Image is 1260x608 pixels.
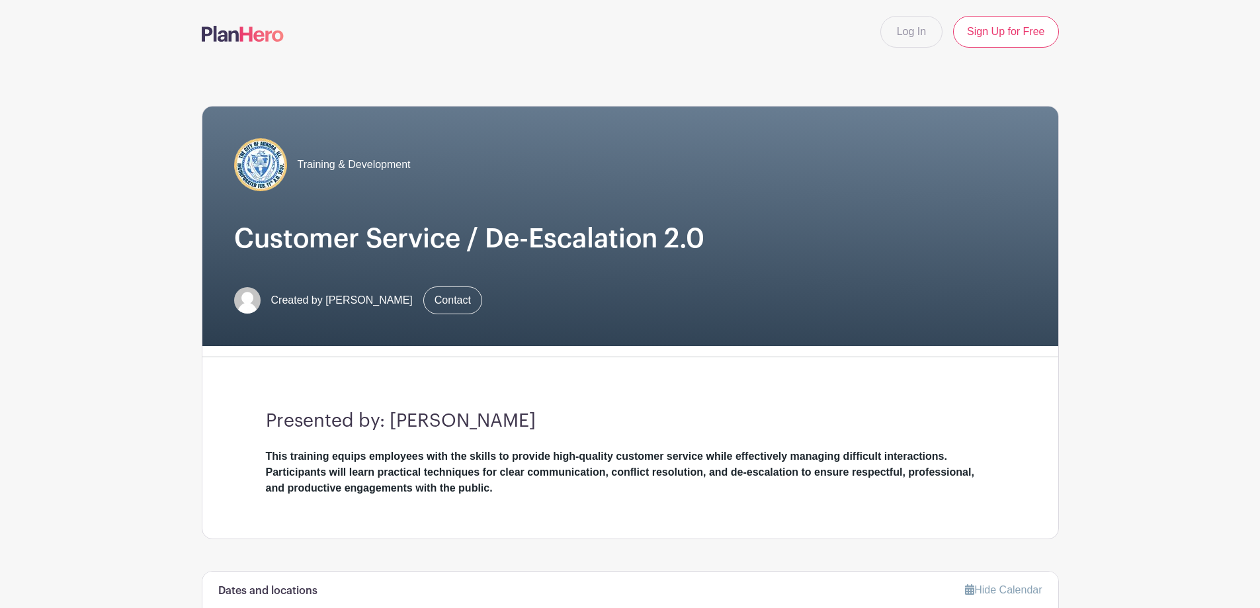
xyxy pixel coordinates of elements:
a: Sign Up for Free [953,16,1058,48]
a: Contact [423,286,482,314]
span: Training & Development [298,157,411,173]
h3: Presented by: [PERSON_NAME] [266,410,995,433]
img: logo-507f7623f17ff9eddc593b1ce0a138ce2505c220e1c5a4e2b4648c50719b7d32.svg [202,26,284,42]
img: default-ce2991bfa6775e67f084385cd625a349d9dcbb7a52a09fb2fda1e96e2d18dcdb.png [234,287,261,314]
a: Hide Calendar [965,584,1042,595]
a: Log In [880,16,943,48]
img: COA%20logo%20(2).jpg [234,138,287,191]
span: Created by [PERSON_NAME] [271,292,413,308]
strong: This training equips employees with the skills to provide high-quality customer service while eff... [266,451,974,494]
h6: Dates and locations [218,585,317,597]
h1: Customer Service / De-Escalation 2.0 [234,223,1027,255]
